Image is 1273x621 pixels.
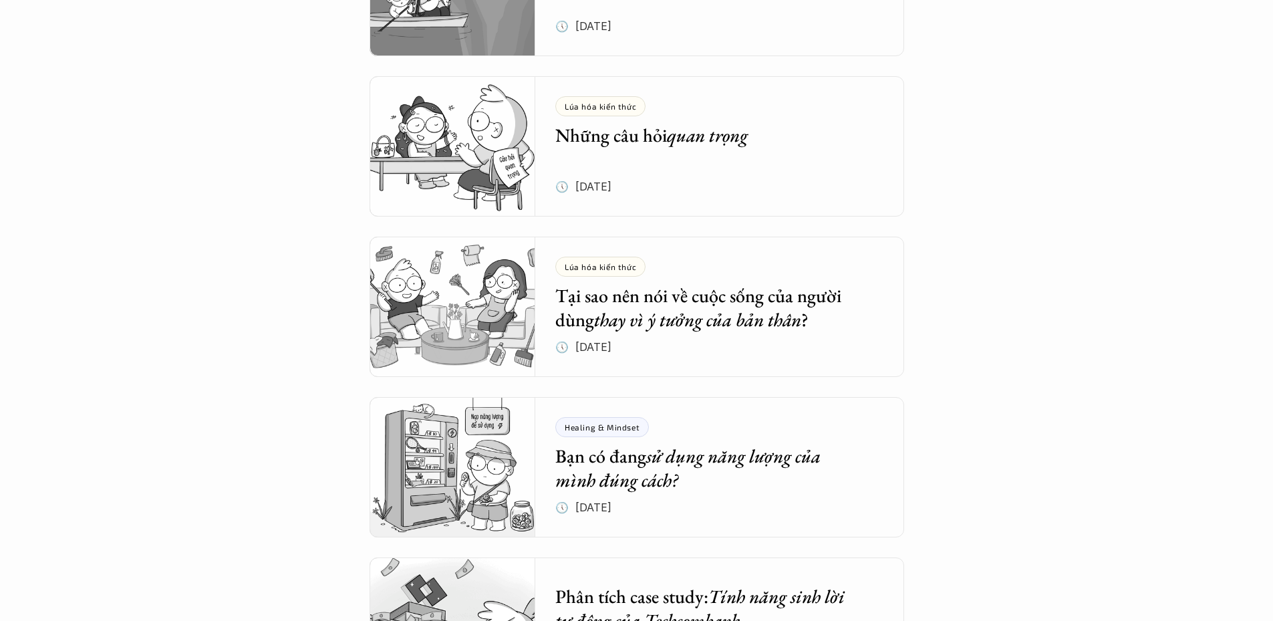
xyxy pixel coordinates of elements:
p: Lúa hóa kiến thức [565,262,636,271]
em: thay vì ý tưởng của bản thân [594,307,801,332]
h5: Những câu hỏi [555,123,864,147]
p: 🕔 [DATE] [555,337,611,357]
p: Lúa hóa kiến thức [565,102,636,111]
p: Healing & Mindset [565,422,640,432]
p: 🕔 [DATE] [555,497,611,517]
h5: Tại sao nên nói về cuộc sống của người dùng ? [555,283,864,332]
a: Healing & MindsetBạn có đangsử dụng năng lượng của mình đúng cách?🕔 [DATE] [370,397,904,537]
a: Lúa hóa kiến thứcTại sao nên nói về cuộc sống của người dùngthay vì ý tưởng của bản thân?🕔 [DATE] [370,237,904,377]
h5: Bạn có đang [555,444,864,493]
p: 🕔 [DATE] [555,176,611,197]
a: Lúa hóa kiến thứcNhững câu hỏiquan trọng🕔 [DATE] [370,76,904,217]
em: quan trọng [667,123,748,147]
em: sử dụng năng lượng của mình đúng cách? [555,444,825,492]
p: 🕔 [DATE] [555,16,611,36]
